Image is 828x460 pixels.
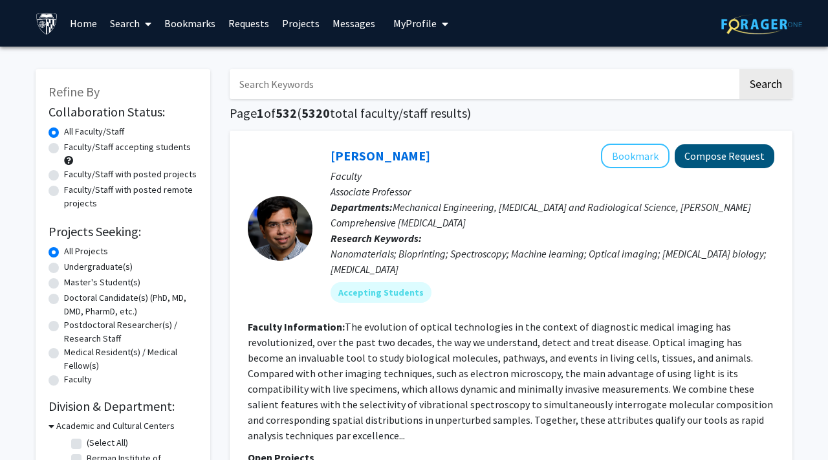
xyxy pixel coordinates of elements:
fg-read-more: The evolution of optical technologies in the context of diagnostic medical imaging has revolution... [248,320,773,442]
label: All Faculty/Staff [64,125,124,138]
h2: Collaboration Status: [49,104,197,120]
mat-chip: Accepting Students [331,282,431,303]
label: Undergraduate(s) [64,260,133,274]
a: Messages [326,1,382,46]
img: ForagerOne Logo [721,14,802,34]
h2: Projects Seeking: [49,224,197,239]
span: 1 [257,105,264,121]
p: Faculty [331,168,774,184]
label: Doctoral Candidate(s) (PhD, MD, DMD, PharmD, etc.) [64,291,197,318]
label: Postdoctoral Researcher(s) / Research Staff [64,318,197,345]
iframe: Chat [10,402,55,450]
span: 5320 [301,105,330,121]
label: All Projects [64,245,108,258]
h3: Academic and Cultural Centers [56,419,175,433]
a: Requests [222,1,276,46]
a: Projects [276,1,326,46]
button: Add Ishan Barman to Bookmarks [601,144,670,168]
label: Medical Resident(s) / Medical Fellow(s) [64,345,197,373]
h2: Division & Department: [49,399,197,414]
b: Research Keywords: [331,232,422,245]
b: Faculty Information: [248,320,345,333]
a: [PERSON_NAME] [331,148,430,164]
input: Search Keywords [230,69,737,99]
a: Bookmarks [158,1,222,46]
label: Master's Student(s) [64,276,140,289]
span: Mechanical Engineering, [MEDICAL_DATA] and Radiological Science, [PERSON_NAME] Comprehensive [MED... [331,201,751,229]
label: Faculty [64,373,92,386]
button: Search [739,69,792,99]
p: Associate Professor [331,184,774,199]
label: Faculty/Staff with posted projects [64,168,197,181]
span: My Profile [393,17,437,30]
a: Home [63,1,103,46]
span: Refine By [49,83,100,100]
div: Nanomaterials; Bioprinting; Spectroscopy; Machine learning; Optical imaging; [MEDICAL_DATA] biolo... [331,246,774,277]
b: Departments: [331,201,393,214]
label: Faculty/Staff with posted remote projects [64,183,197,210]
button: Compose Request to Ishan Barman [675,144,774,168]
label: Faculty/Staff accepting students [64,140,191,154]
label: (Select All) [87,436,128,450]
img: Johns Hopkins University Logo [36,12,58,35]
h1: Page of ( total faculty/staff results) [230,105,792,121]
a: Search [103,1,158,46]
span: 532 [276,105,297,121]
